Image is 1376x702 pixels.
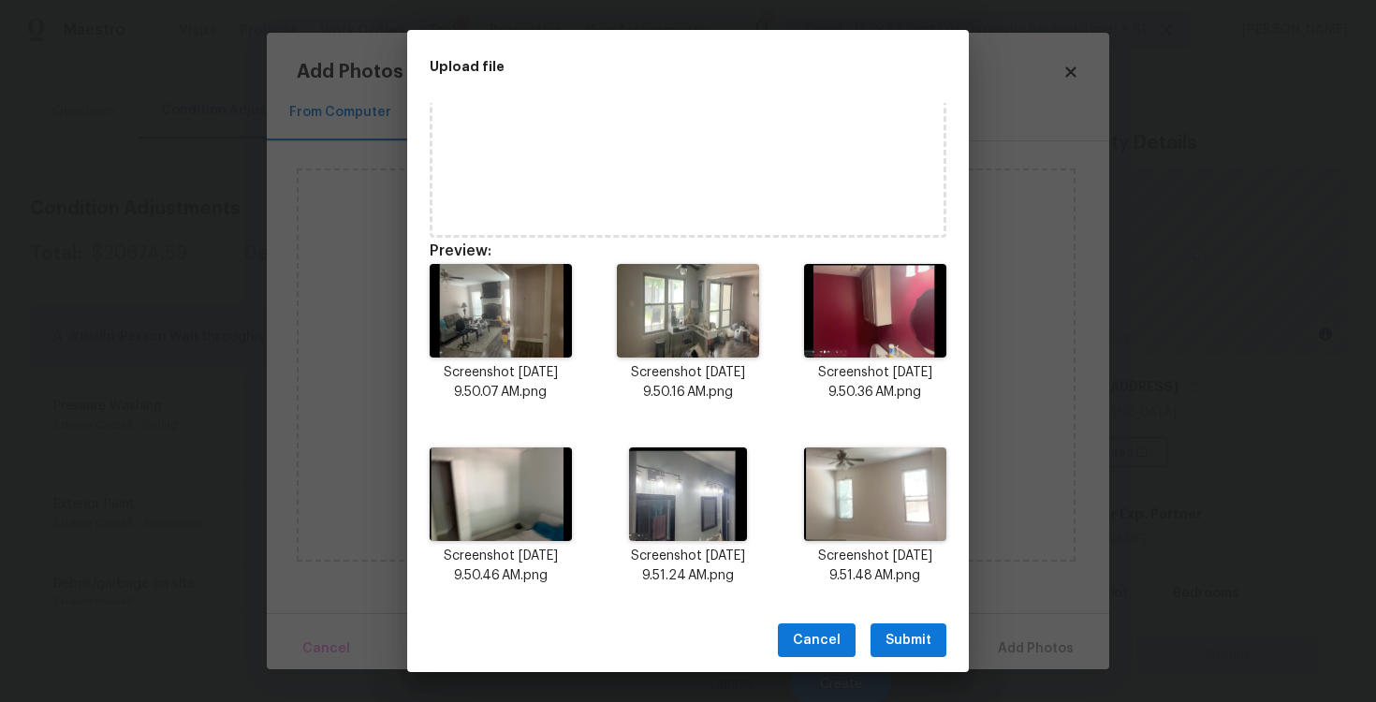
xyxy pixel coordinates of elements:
p: Screenshot [DATE] 9.51.24 AM.png [617,547,759,586]
p: Screenshot [DATE] 9.50.46 AM.png [430,547,572,586]
img: 0AAAAASUVORK5CYII= [804,447,946,541]
p: Screenshot [DATE] 9.50.07 AM.png [430,363,572,402]
img: wGggMWBsNPOJgAAAABJRU5ErkJggg== [430,264,572,358]
img: zEjgv5TALyVOO6MRgDmKAAAAAElFTkSuQmCC [629,447,747,541]
span: Submit [886,629,931,652]
p: Screenshot [DATE] 9.50.16 AM.png [617,363,759,402]
img: A58VQ8ZnCZuyAAAAAElFTkSuQmCC [617,264,759,358]
span: Cancel [793,629,841,652]
img: hw5lP01fST4YPuchpFfD+pbwqU2wjTBs93vUUDODtNSpdaJ1DOCbtRZ3CwYnENLgV+RpSeWuV6uZObR0TlcjxZx6F5dBybfRo... [430,447,572,541]
h2: Upload file [430,56,862,77]
button: Cancel [778,623,856,658]
p: Screenshot [DATE] 9.51.48 AM.png [804,547,946,586]
img: w9KC+uvnqEafQAAAABJRU5ErkJggg== [804,264,946,358]
p: Screenshot [DATE] 9.50.36 AM.png [804,363,946,402]
button: Submit [871,623,946,658]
